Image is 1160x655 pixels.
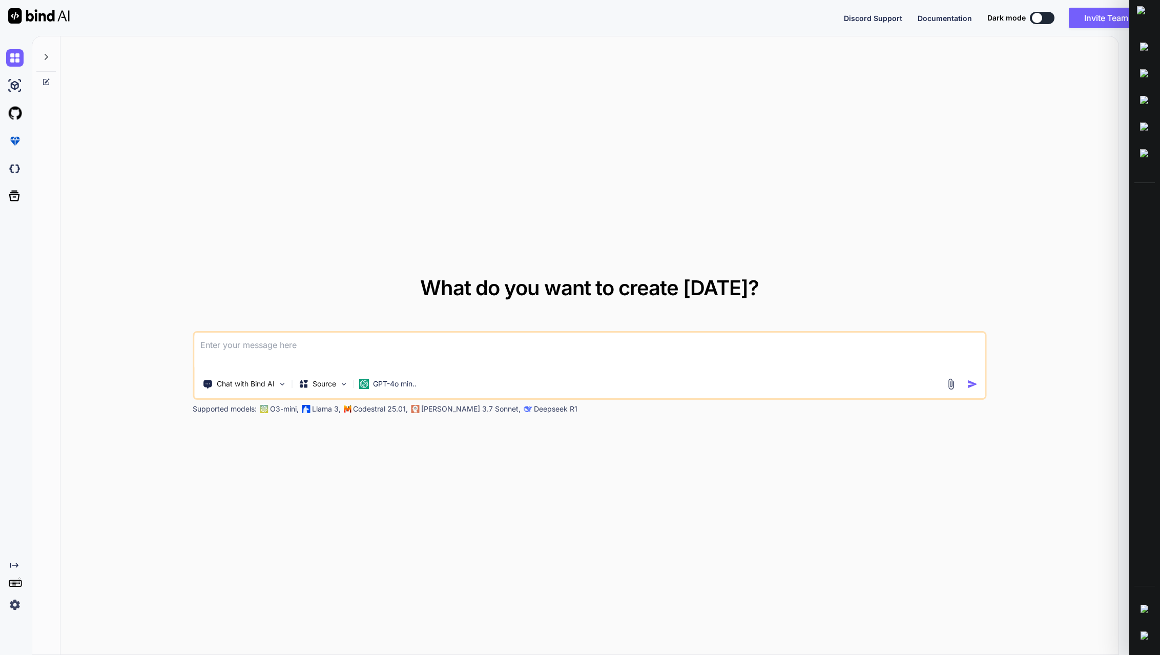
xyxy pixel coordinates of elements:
[312,404,341,414] p: Llama 3,
[260,405,268,413] img: GPT-4
[967,379,978,390] img: icon
[6,596,24,613] img: settings
[278,380,286,388] img: Pick Tools
[353,404,408,414] p: Codestral 25.01,
[6,49,24,67] img: chat
[6,77,24,94] img: ai-studio
[421,404,521,414] p: [PERSON_NAME] 3.7 Sonnet,
[193,404,257,414] p: Supported models:
[987,13,1026,23] span: Dark mode
[373,379,417,389] p: GPT-4o min..
[359,379,369,389] img: GPT-4o mini
[302,405,310,413] img: Llama2
[6,160,24,177] img: darkCloudIdeIcon
[8,8,70,24] img: Bind AI
[6,132,24,150] img: premium
[6,105,24,122] img: githubLight
[524,405,532,413] img: claude
[313,379,336,389] p: Source
[534,404,577,414] p: Deepseek R1
[844,14,902,23] span: Discord Support
[411,405,419,413] img: claude
[339,380,348,388] img: Pick Models
[918,14,972,23] span: Documentation
[945,378,957,390] img: attachment
[344,405,351,413] img: Mistral-AI
[420,275,759,300] span: What do you want to create [DATE]?
[217,379,275,389] p: Chat with Bind AI
[918,13,972,24] button: Documentation
[1069,8,1144,28] button: Invite Team
[844,13,902,24] button: Discord Support
[270,404,299,414] p: O3-mini,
